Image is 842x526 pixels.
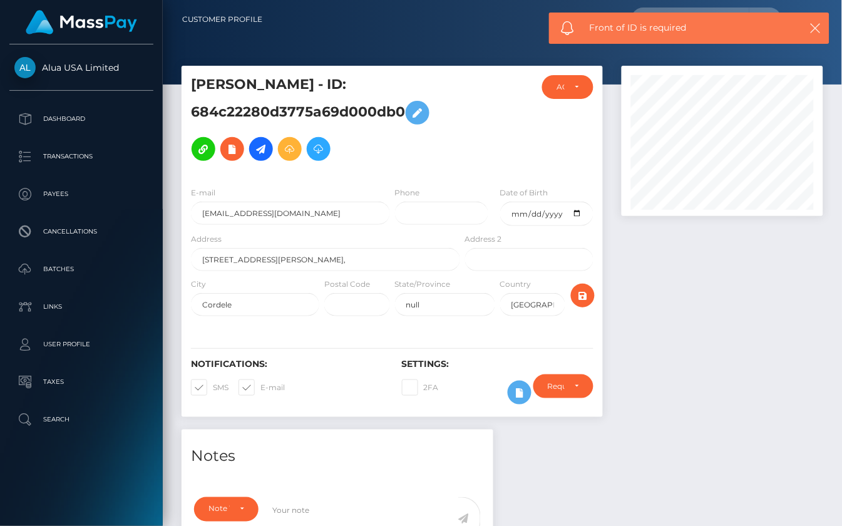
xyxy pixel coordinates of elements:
[191,379,228,396] label: SMS
[208,504,230,514] div: Note Type
[14,57,36,78] img: Alua USA Limited
[182,6,262,33] a: Customer Profile
[14,222,148,241] p: Cancellations
[191,187,215,199] label: E-mail
[239,379,285,396] label: E-mail
[191,75,453,167] h5: [PERSON_NAME] - ID: 684c22280d3775a69d000db0
[14,147,148,166] p: Transactions
[395,187,420,199] label: Phone
[500,279,531,290] label: Country
[9,254,153,285] a: Batches
[402,379,439,396] label: 2FA
[9,178,153,210] a: Payees
[194,497,259,521] button: Note Type
[9,141,153,172] a: Transactions
[9,291,153,322] a: Links
[632,8,749,31] input: Search...
[500,187,548,199] label: Date of Birth
[14,410,148,429] p: Search
[324,279,370,290] label: Postal Code
[191,359,383,369] h6: Notifications:
[14,373,148,391] p: Taxes
[14,110,148,128] p: Dashboard
[9,103,153,135] a: Dashboard
[191,279,206,290] label: City
[395,279,451,290] label: State/Province
[14,260,148,279] p: Batches
[465,234,502,245] label: Address 2
[9,366,153,398] a: Taxes
[557,82,565,92] div: ACTIVE
[9,404,153,435] a: Search
[191,234,222,245] label: Address
[14,297,148,316] p: Links
[533,374,593,398] button: Require ID/Selfie Verification
[14,185,148,204] p: Payees
[249,137,273,161] a: Initiate Payout
[9,329,153,360] a: User Profile
[14,335,148,354] p: User Profile
[402,359,594,369] h6: Settings:
[542,75,593,99] button: ACTIVE
[9,62,153,73] span: Alua USA Limited
[191,445,484,467] h4: Notes
[590,21,792,34] span: Front of ID is required
[9,216,153,247] a: Cancellations
[26,10,137,34] img: MassPay Logo
[548,381,565,391] div: Require ID/Selfie Verification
